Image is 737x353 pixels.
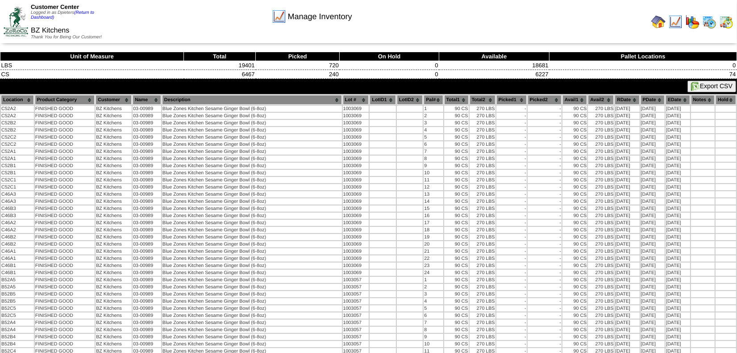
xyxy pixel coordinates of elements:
[0,61,184,70] td: LBS
[340,70,439,79] td: 0
[588,127,614,133] td: 270 LBS
[424,177,443,183] td: 11
[133,141,161,148] td: 03-00989
[444,205,469,212] td: 90 CS
[528,170,562,176] td: -
[256,61,340,70] td: 720
[96,184,132,190] td: BZ Kitchens
[615,184,639,190] td: [DATE]
[470,184,495,190] td: 270 LBS
[31,4,79,10] span: Customer Center
[1,198,34,205] td: C46A3
[162,134,342,140] td: Blue Zones Kitchen Sesame Ginger Bowl (6-8oz)
[666,120,690,126] td: [DATE]
[470,191,495,197] td: 270 LBS
[35,163,95,169] td: FINISHED GOOD
[1,120,34,126] td: C52B2
[641,120,665,126] td: [DATE]
[562,205,587,212] td: 90 CS
[133,170,161,176] td: 03-00989
[470,134,495,140] td: 270 LBS
[35,148,95,155] td: FINISHED GOOD
[370,95,396,105] th: LotID1
[562,191,587,197] td: 90 CS
[615,120,639,126] td: [DATE]
[96,95,132,105] th: Customer
[96,106,132,112] td: BZ Kitchens
[96,163,132,169] td: BZ Kitchens
[666,177,690,183] td: [DATE]
[562,184,587,190] td: 90 CS
[424,205,443,212] td: 15
[1,213,34,219] td: C46B3
[702,15,716,29] img: calendarprod.gif
[444,156,469,162] td: 90 CS
[719,15,733,29] img: calendarinout.gif
[666,198,690,205] td: [DATE]
[424,106,443,112] td: 1
[1,170,34,176] td: C52B1
[550,70,737,79] td: 74
[1,148,34,155] td: C52A1
[562,170,587,176] td: 90 CS
[588,163,614,169] td: 270 LBS
[35,198,95,205] td: FINISHED GOOD
[641,127,665,133] td: [DATE]
[1,184,34,190] td: C52C1
[588,184,614,190] td: 270 LBS
[562,95,587,105] th: Avail1
[1,95,34,105] th: Location
[528,113,562,119] td: -
[133,177,161,183] td: 03-00989
[470,156,495,162] td: 270 LBS
[588,134,614,140] td: 270 LBS
[1,191,34,197] td: C46A3
[133,184,161,190] td: 03-00989
[470,177,495,183] td: 270 LBS
[162,170,342,176] td: Blue Zones Kitchen Sesame Ginger Bowl (6-8oz)
[35,191,95,197] td: FINISHED GOOD
[588,205,614,212] td: 270 LBS
[666,148,690,155] td: [DATE]
[496,148,527,155] td: -
[562,134,587,140] td: 90 CS
[343,106,369,112] td: 1003069
[496,205,527,212] td: -
[496,106,527,112] td: -
[133,163,161,169] td: 03-00989
[666,170,690,176] td: [DATE]
[272,9,286,24] img: line_graph.gif
[184,52,256,61] th: Total
[424,170,443,176] td: 10
[35,106,95,112] td: FINISHED GOOD
[666,141,690,148] td: [DATE]
[496,95,527,105] th: Picked1
[31,10,94,20] a: (Return to Dashboard)
[133,120,161,126] td: 03-00989
[528,134,562,140] td: -
[615,198,639,205] td: [DATE]
[96,213,132,219] td: BZ Kitchens
[444,106,469,112] td: 90 CS
[162,120,342,126] td: Blue Zones Kitchen Sesame Ginger Bowl (6-8oz)
[343,213,369,219] td: 1003069
[588,198,614,205] td: 270 LBS
[641,163,665,169] td: [DATE]
[562,127,587,133] td: 90 CS
[496,184,527,190] td: -
[35,170,95,176] td: FINISHED GOOD
[340,52,439,61] th: On Hold
[470,127,495,133] td: 270 LBS
[96,177,132,183] td: BZ Kitchens
[31,27,69,34] span: BZ Kitchens
[588,148,614,155] td: 270 LBS
[528,184,562,190] td: -
[343,156,369,162] td: 1003069
[439,61,550,70] td: 18681
[133,191,161,197] td: 03-00989
[424,148,443,155] td: 7
[343,170,369,176] td: 1003069
[162,198,342,205] td: Blue Zones Kitchen Sesame Ginger Bowl (6-8oz)
[562,198,587,205] td: 90 CS
[162,213,342,219] td: Blue Zones Kitchen Sesame Ginger Bowl (6-8oz)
